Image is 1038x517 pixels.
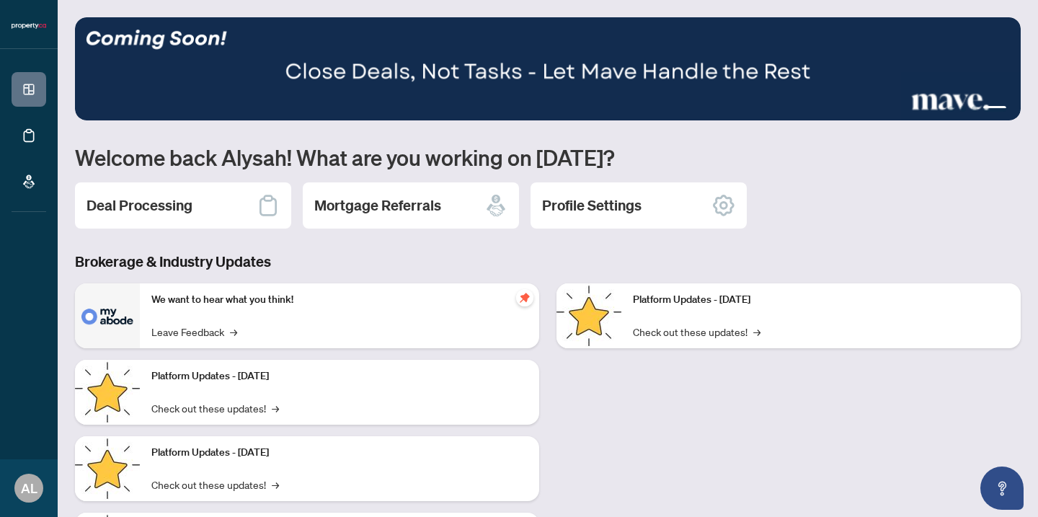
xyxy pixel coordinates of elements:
span: → [272,400,279,416]
h2: Deal Processing [86,195,192,216]
p: Platform Updates - [DATE] [633,292,1009,308]
img: Platform Updates - July 21, 2025 [75,436,140,501]
h2: Profile Settings [542,195,642,216]
button: 4 [983,106,1006,112]
img: We want to hear what you think! [75,283,140,348]
h3: Brokerage & Industry Updates [75,252,1021,272]
p: Platform Updates - [DATE] [151,445,528,461]
a: Check out these updates!→ [633,324,760,340]
button: 2 [960,106,966,112]
p: We want to hear what you think! [151,292,528,308]
span: → [272,477,279,492]
span: → [230,324,237,340]
img: Platform Updates - June 23, 2025 [556,283,621,348]
a: Check out these updates!→ [151,477,279,492]
h1: Welcome back Alysah! What are you working on [DATE]? [75,143,1021,171]
h2: Mortgage Referrals [314,195,441,216]
button: 1 [949,106,954,112]
p: Platform Updates - [DATE] [151,368,528,384]
img: logo [12,22,46,30]
span: pushpin [516,289,533,306]
span: AL [21,478,37,498]
button: Open asap [980,467,1024,510]
span: → [753,324,760,340]
a: Check out these updates!→ [151,400,279,416]
img: Platform Updates - September 16, 2025 [75,360,140,425]
button: 3 [972,106,977,112]
a: Leave Feedback→ [151,324,237,340]
img: Slide 3 [75,17,1021,120]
